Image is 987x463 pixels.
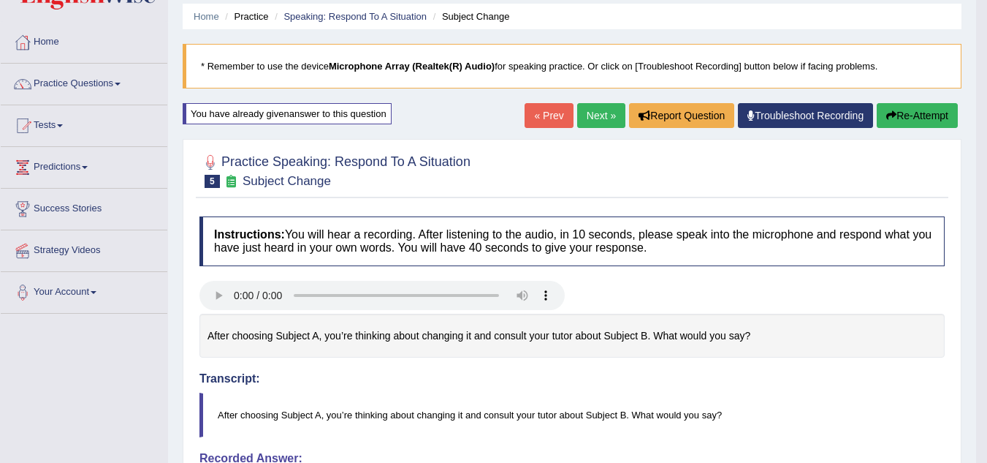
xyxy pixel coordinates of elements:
li: Subject Change [430,10,510,23]
b: Microphone Array (Realtek(R) Audio) [329,61,495,72]
a: Success Stories [1,189,167,225]
button: Report Question [629,103,734,128]
a: Tests [1,105,167,142]
h2: Practice Speaking: Respond To A Situation [199,151,470,188]
a: Predictions [1,147,167,184]
blockquote: * Remember to use the device for speaking practice. Or click on [Troubleshoot Recording] button b... [183,44,961,89]
a: Troubleshoot Recording [738,103,873,128]
a: Next » [577,103,625,128]
h4: You will hear a recording. After listening to the audio, in 10 seconds, please speak into the mic... [199,217,945,266]
button: Re-Attempt [877,103,958,128]
a: Your Account [1,272,167,309]
a: « Prev [525,103,573,128]
small: Exam occurring question [224,175,239,189]
span: 5 [205,175,220,188]
b: Instructions: [214,228,285,241]
a: Home [1,22,167,59]
div: After choosing Subject A, you’re thinking about changing it and consult your tutor about Subject ... [199,314,945,358]
li: Practice [221,10,268,23]
small: Subject Change [243,174,331,188]
blockquote: After choosing Subject A, you’re thinking about changing it and consult your tutor about Subject ... [199,393,945,437]
a: Practice Questions [1,64,167,100]
a: Home [194,11,219,22]
div: You have already given answer to this question [183,103,392,124]
a: Strategy Videos [1,230,167,267]
a: Speaking: Respond To A Situation [283,11,427,22]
